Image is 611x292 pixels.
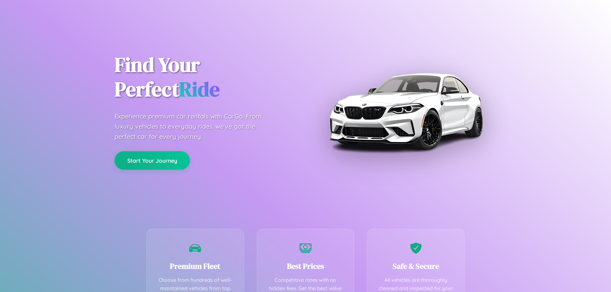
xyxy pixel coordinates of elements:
[115,53,296,102] h1: Find Your Perfect
[377,261,455,271] h3: Safe & Secure
[326,32,485,191] img: Premium BMW car rental vehicle
[179,75,220,103] span: Ride
[156,261,234,271] h3: Premium Fleet
[267,261,345,271] h3: Best Prices
[115,151,190,170] button: Start Your Journey
[115,111,274,142] p: Experience premium car rentals with CarGo. From luxury vehicles to everyday rides, we've got the ...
